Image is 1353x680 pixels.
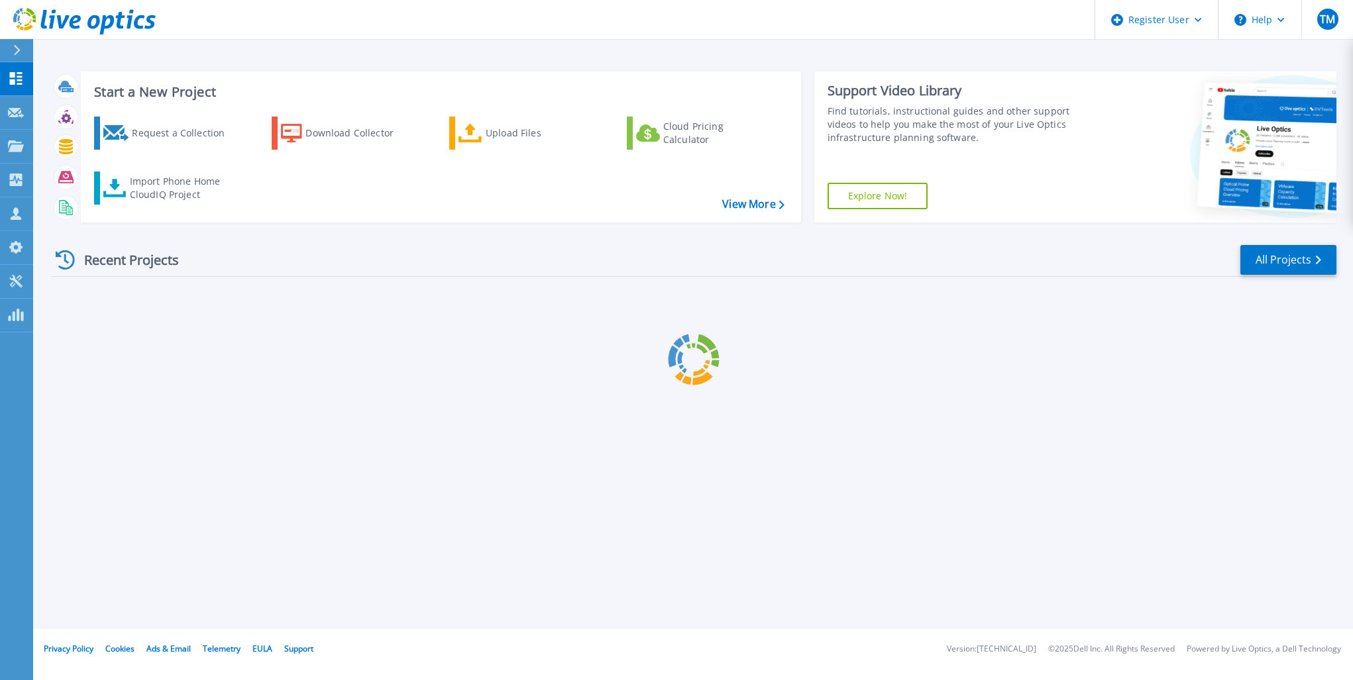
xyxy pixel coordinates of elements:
[828,82,1095,99] div: Support Video Library
[203,643,241,654] a: Telemetry
[94,85,784,99] h3: Start a New Project
[94,117,242,150] a: Request a Collection
[105,643,135,654] a: Cookies
[44,643,93,654] a: Privacy Policy
[627,117,775,150] a: Cloud Pricing Calculator
[449,117,597,150] a: Upload Files
[252,643,272,654] a: EULA
[828,183,928,209] a: Explore Now!
[486,120,592,146] div: Upload Files
[51,244,197,276] div: Recent Projects
[1240,245,1336,275] a: All Projects
[722,198,784,211] a: View More
[1320,14,1335,24] span: TM
[132,120,238,146] div: Request a Collection
[1048,645,1175,654] li: © 2025 Dell Inc. All Rights Reserved
[146,643,191,654] a: Ads & Email
[828,105,1095,144] div: Find tutorials, instructional guides and other support videos to help you make the most of your L...
[305,120,411,146] div: Download Collector
[947,645,1036,654] li: Version: [TECHNICAL_ID]
[663,120,769,146] div: Cloud Pricing Calculator
[1187,645,1341,654] li: Powered by Live Optics, a Dell Technology
[130,175,233,201] div: Import Phone Home CloudIQ Project
[284,643,313,654] a: Support
[272,117,419,150] a: Download Collector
